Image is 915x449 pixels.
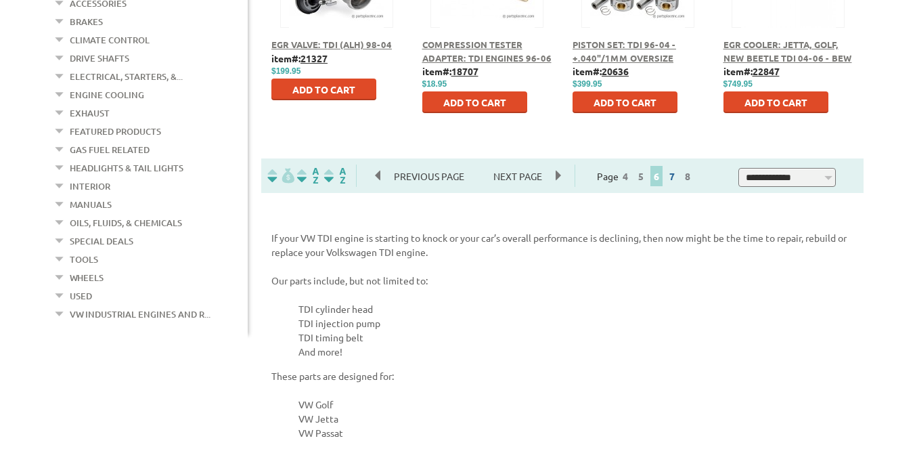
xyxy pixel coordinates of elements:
[70,305,210,323] a: VW Industrial Engines and R...
[723,65,780,77] b: item#:
[298,302,853,316] li: TDI cylinder head
[753,65,780,77] u: 22847
[298,398,853,412] li: VW Golf
[267,168,294,184] img: filterpricelow.svg
[723,79,753,89] span: $749.95
[575,165,717,187] div: Page
[271,79,376,100] button: Add to Cart
[723,91,828,113] button: Add to Cart
[70,269,104,286] a: Wheels
[573,65,629,77] b: item#:
[723,39,852,64] a: EGR Cooler: Jetta, Golf, New Beetle TDI 04-06 - BEW
[298,426,853,440] li: VW Passat
[298,412,853,426] li: VW Jetta
[70,123,161,140] a: Featured Products
[271,66,300,76] span: $199.95
[573,91,677,113] button: Add to Cart
[70,49,129,67] a: Drive Shafts
[635,170,647,182] a: 5
[480,170,556,182] a: Next Page
[298,345,853,359] li: And more!
[666,170,678,182] a: 7
[300,52,328,64] u: 21327
[380,166,478,186] span: Previous Page
[70,68,183,85] a: Electrical, Starters, &...
[70,31,150,49] a: Climate Control
[451,65,478,77] u: 18707
[422,39,552,64] a: Compression Tester Adapter: TDI engines 96-06
[292,83,355,95] span: Add to Cart
[70,287,92,305] a: Used
[573,39,676,64] a: Piston Set: TDI 96-04 - +.040"/1mm Oversize
[70,177,110,195] a: Interior
[650,166,663,186] span: 6
[70,232,133,250] a: Special Deals
[70,104,110,122] a: Exhaust
[70,13,103,30] a: Brakes
[70,251,98,268] a: Tools
[321,168,349,184] img: Sort by Sales Rank
[422,91,527,113] button: Add to Cart
[573,79,602,89] span: $399.95
[70,159,183,177] a: Headlights & Tail Lights
[422,79,447,89] span: $18.95
[298,330,853,345] li: TDI timing belt
[271,369,853,383] p: These parts are designed for:
[294,168,321,184] img: Sort by Headline
[271,39,392,50] a: EGR Valve: TDI (ALH) 98-04
[271,274,853,288] p: Our parts include, but not limited to:
[271,52,328,64] b: item#:
[422,65,478,77] b: item#:
[70,214,182,232] a: Oils, Fluids, & Chemicals
[271,231,853,259] p: If your VW TDI engine is starting to knock or your car’s overall performance is declining, then n...
[619,170,631,182] a: 4
[602,65,629,77] u: 20636
[594,96,656,108] span: Add to Cart
[70,141,150,158] a: Gas Fuel Related
[376,170,480,182] a: Previous Page
[480,166,556,186] span: Next Page
[298,316,853,330] li: TDI injection pump
[443,96,506,108] span: Add to Cart
[682,170,694,182] a: 8
[70,86,144,104] a: Engine Cooling
[70,196,112,213] a: Manuals
[744,96,807,108] span: Add to Cart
